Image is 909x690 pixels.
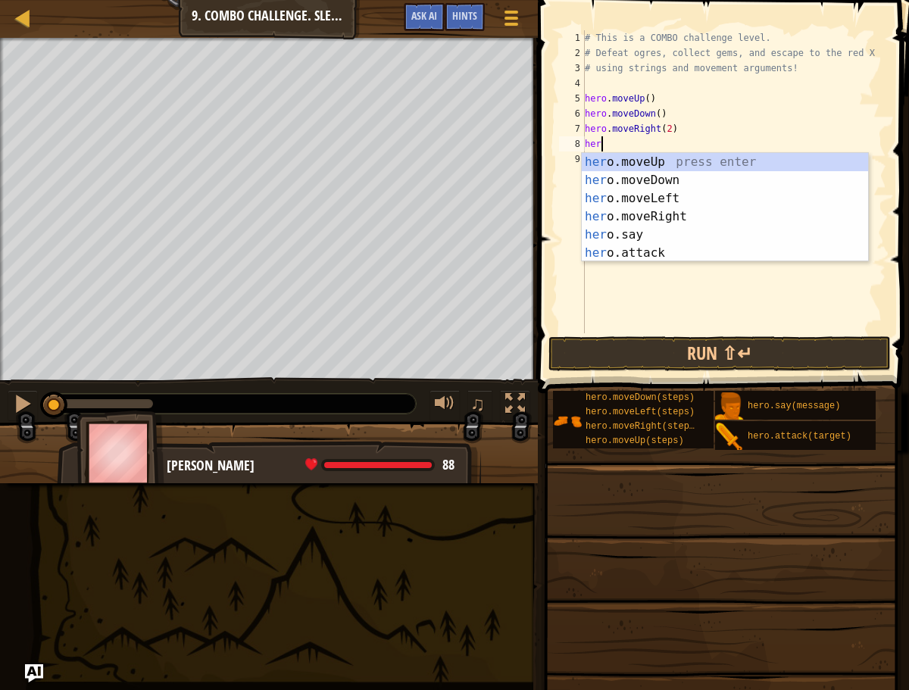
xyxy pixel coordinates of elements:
[715,392,744,421] img: portrait.png
[442,455,454,474] span: 88
[559,151,585,167] div: 9
[586,436,684,446] span: hero.moveUp(steps)
[500,390,530,421] button: Toggle fullscreen
[548,336,891,371] button: Run ⇧↵
[559,91,585,106] div: 5
[452,8,477,23] span: Hints
[167,456,466,476] div: [PERSON_NAME]
[715,423,744,451] img: portrait.png
[404,3,445,31] button: Ask AI
[77,411,164,495] img: thang_avatar_frame.png
[586,421,700,432] span: hero.moveRight(steps)
[553,407,582,436] img: portrait.png
[586,407,695,417] span: hero.moveLeft(steps)
[559,76,585,91] div: 4
[8,390,38,421] button: ⌘ + P: Pause
[467,390,493,421] button: ♫
[305,458,454,472] div: health: 88 / 88
[559,136,585,151] div: 8
[430,390,460,421] button: Adjust volume
[748,431,851,442] span: hero.attack(target)
[470,392,486,415] span: ♫
[411,8,437,23] span: Ask AI
[25,664,43,682] button: Ask AI
[748,401,840,411] span: hero.say(message)
[559,61,585,76] div: 3
[559,45,585,61] div: 2
[559,121,585,136] div: 7
[586,392,695,403] span: hero.moveDown(steps)
[559,30,585,45] div: 1
[559,106,585,121] div: 6
[492,3,530,39] button: Show game menu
